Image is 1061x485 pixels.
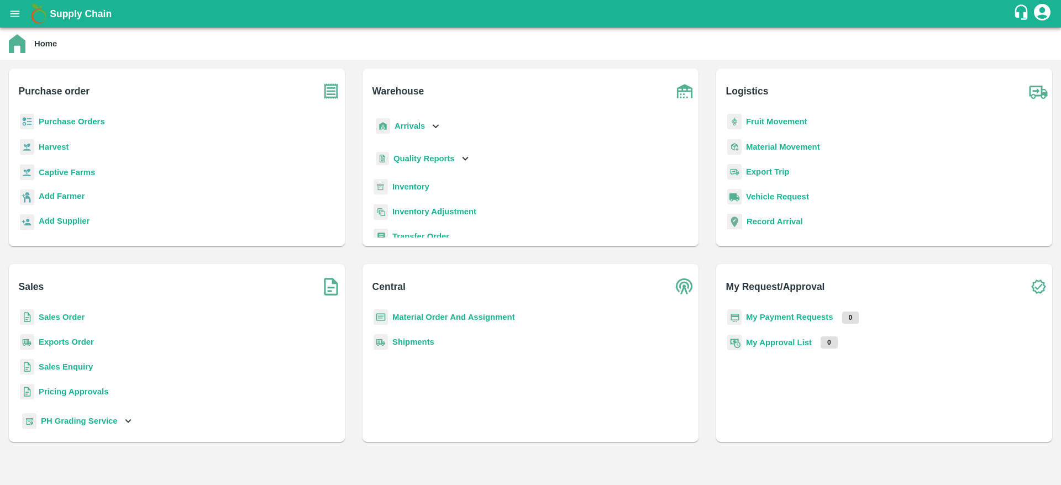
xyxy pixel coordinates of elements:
[317,273,345,301] img: soSales
[39,192,85,201] b: Add Farmer
[20,334,34,350] img: shipments
[20,139,34,155] img: harvest
[41,417,118,425] b: PH Grading Service
[374,204,388,220] img: inventory
[50,8,112,19] b: Supply Chain
[20,384,34,400] img: sales
[20,359,34,375] img: sales
[39,215,90,230] a: Add Supplier
[39,362,93,371] a: Sales Enquiry
[374,334,388,350] img: shipments
[20,214,34,230] img: supplier
[727,189,742,205] img: vehicle
[374,179,388,195] img: whInventory
[727,139,742,155] img: material
[20,309,34,325] img: sales
[20,164,34,181] img: harvest
[39,117,105,126] a: Purchase Orders
[393,154,455,163] b: Quality Reports
[374,309,388,325] img: centralMaterial
[34,39,57,48] b: Home
[726,279,825,294] b: My Request/Approval
[372,279,406,294] b: Central
[746,313,833,321] a: My Payment Requests
[727,309,742,325] img: payment
[374,114,442,139] div: Arrivals
[747,217,803,226] a: Record Arrival
[28,3,50,25] img: logo
[20,114,34,130] img: reciept
[727,164,742,180] img: delivery
[39,338,94,346] a: Exports Order
[395,122,425,130] b: Arrivals
[19,279,44,294] b: Sales
[376,118,390,134] img: whArrival
[376,152,389,166] img: qualityReport
[20,409,134,434] div: PH Grading Service
[1032,2,1052,25] div: account of current user
[1013,4,1032,24] div: customer-support
[746,338,812,347] a: My Approval List
[372,83,424,99] b: Warehouse
[671,77,698,105] img: warehouse
[317,77,345,105] img: purchase
[392,182,429,191] a: Inventory
[1025,273,1052,301] img: check
[727,334,742,351] img: approval
[727,114,742,130] img: fruit
[39,387,108,396] a: Pricing Approvals
[727,214,742,229] img: recordArrival
[1025,77,1052,105] img: truck
[19,83,90,99] b: Purchase order
[20,189,34,205] img: farmer
[746,192,809,201] a: Vehicle Request
[392,313,515,321] a: Material Order And Assignment
[39,217,90,225] b: Add Supplier
[726,83,769,99] b: Logistics
[50,6,1013,22] a: Supply Chain
[22,413,36,429] img: whTracker
[821,336,838,349] p: 0
[842,312,859,324] p: 0
[39,313,85,321] a: Sales Order
[746,143,820,151] a: Material Movement
[746,117,807,126] a: Fruit Movement
[374,147,471,170] div: Quality Reports
[746,167,789,176] a: Export Trip
[39,143,69,151] a: Harvest
[2,1,28,27] button: open drawer
[9,34,25,53] img: home
[374,229,388,245] img: whTransfer
[39,168,95,177] a: Captive Farms
[39,190,85,205] a: Add Farmer
[392,232,449,241] a: Transfer Order
[671,273,698,301] img: central
[392,207,476,216] a: Inventory Adjustment
[392,338,434,346] a: Shipments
